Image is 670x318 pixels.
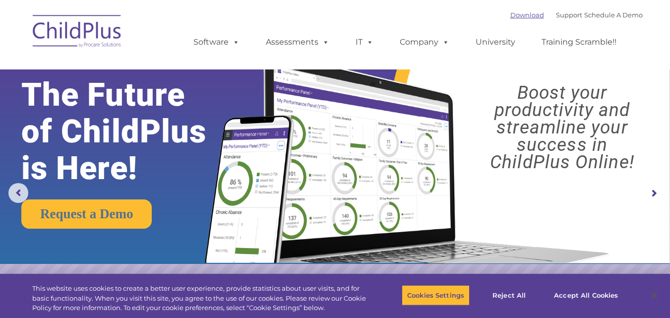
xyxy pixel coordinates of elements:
a: Support [556,11,582,19]
a: IT [346,32,383,52]
button: Cookies Settings [402,285,470,306]
span: Last name [138,65,168,73]
a: Company [390,32,459,52]
div: This website uses cookies to create a better user experience, provide statistics about user visit... [32,284,368,313]
a: University [466,32,525,52]
a: Training Scramble!! [532,32,626,52]
rs-layer: The Future of ChildPlus is Here! [21,76,235,187]
span: Phone number [138,106,180,114]
a: Schedule A Demo [584,11,643,19]
button: Close [643,284,665,306]
rs-layer: Boost your productivity and streamline your success in ChildPlus Online! [463,84,662,171]
img: ChildPlus by Procare Solutions [28,8,127,58]
font: | [510,11,643,19]
a: Download [510,11,544,19]
button: Reject All [478,285,540,306]
a: Request a Demo [21,199,152,229]
button: Accept All Cookies [548,285,623,306]
a: Assessments [256,32,339,52]
a: Software [183,32,249,52]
